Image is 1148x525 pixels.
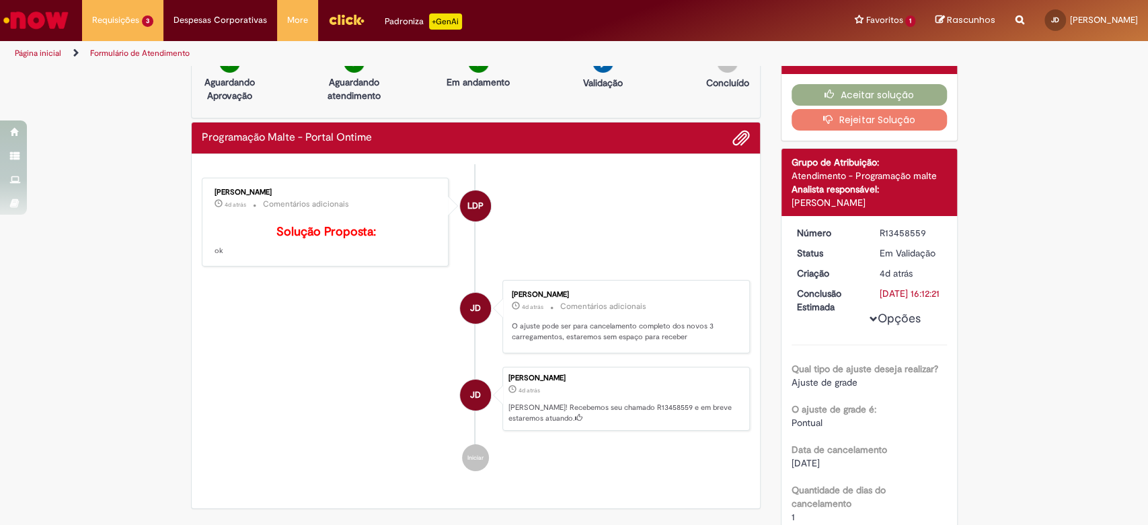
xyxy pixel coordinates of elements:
[880,267,913,279] span: 4d atrás
[508,403,742,423] p: [PERSON_NAME]! Recebemos seu chamado R13458559 e em breve estaremos atuando.
[792,155,947,169] div: Grupo de Atribuição:
[1051,15,1059,24] span: JD
[460,190,491,221] div: Leandro De Paula
[787,287,870,314] dt: Conclusão Estimada
[460,293,491,324] div: Julia Pereira Diniz
[202,367,751,431] li: Julia Pereira Diniz
[519,386,540,394] time: 28/08/2025 15:12:17
[512,291,736,299] div: [PERSON_NAME]
[1,7,71,34] img: ServiceNow
[787,246,870,260] dt: Status
[880,246,942,260] div: Em Validação
[880,267,942,280] div: 28/08/2025 15:12:17
[792,169,947,182] div: Atendimento - Programação malte
[470,292,481,324] span: JD
[935,14,995,27] a: Rascunhos
[447,75,510,89] p: Em andamento
[460,380,491,411] div: Julia Pereira Diniz
[467,190,484,222] span: LDP
[10,41,755,66] ul: Trilhas de página
[15,48,61,59] a: Página inicial
[792,457,820,469] span: [DATE]
[880,287,942,300] div: [DATE] 16:12:21
[508,374,742,382] div: [PERSON_NAME]
[792,363,938,375] b: Qual tipo de ajuste deseja realizar?
[519,386,540,394] span: 4d atrás
[947,13,995,26] span: Rascunhos
[522,303,543,311] time: 28/08/2025 15:18:03
[225,201,246,209] span: 4d atrás
[512,321,736,342] p: O ajuste pode ser para cancelamento completo dos novos 3 carregamentos, estaremos sem espaço para...
[174,13,267,27] span: Despesas Corporativas
[792,444,887,456] b: Data de cancelamento
[470,379,481,411] span: JD
[705,76,749,90] p: Concluído
[880,226,942,240] div: R13458559
[287,13,308,27] span: More
[1070,14,1138,26] span: [PERSON_NAME]
[792,196,947,209] div: [PERSON_NAME]
[792,109,947,131] button: Rejeitar Solução
[215,188,438,197] div: [PERSON_NAME]
[321,75,387,102] p: Aguardando atendimento
[263,199,349,210] small: Comentários adicionais
[787,267,870,280] dt: Criação
[385,13,462,30] div: Padroniza
[142,15,153,27] span: 3
[792,182,947,196] div: Analista responsável:
[732,129,750,147] button: Adicionar anexos
[276,224,376,240] b: Solução Proposta:
[328,9,365,30] img: click_logo_yellow_360x200.png
[792,484,886,510] b: Quantidade de dias do cancelamento
[522,303,543,311] span: 4d atrás
[583,76,623,90] p: Validação
[225,201,246,209] time: 28/08/2025 16:34:29
[880,267,913,279] time: 28/08/2025 15:12:17
[202,132,372,144] h2: Programação Malte - Portal Ontime Histórico de tíquete
[429,13,462,30] p: +GenAi
[792,403,876,415] b: O ajuste de grade é:
[905,15,915,27] span: 1
[792,417,822,429] span: Pontual
[197,75,262,102] p: Aguardando Aprovação
[202,164,751,485] ul: Histórico de tíquete
[787,226,870,240] dt: Número
[560,301,646,312] small: Comentários adicionais
[90,48,190,59] a: Formulário de Atendimento
[792,511,795,523] span: 1
[866,13,903,27] span: Favoritos
[215,225,438,256] p: ok
[792,84,947,106] button: Aceitar solução
[792,376,857,388] span: Ajuste de grade
[92,13,139,27] span: Requisições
